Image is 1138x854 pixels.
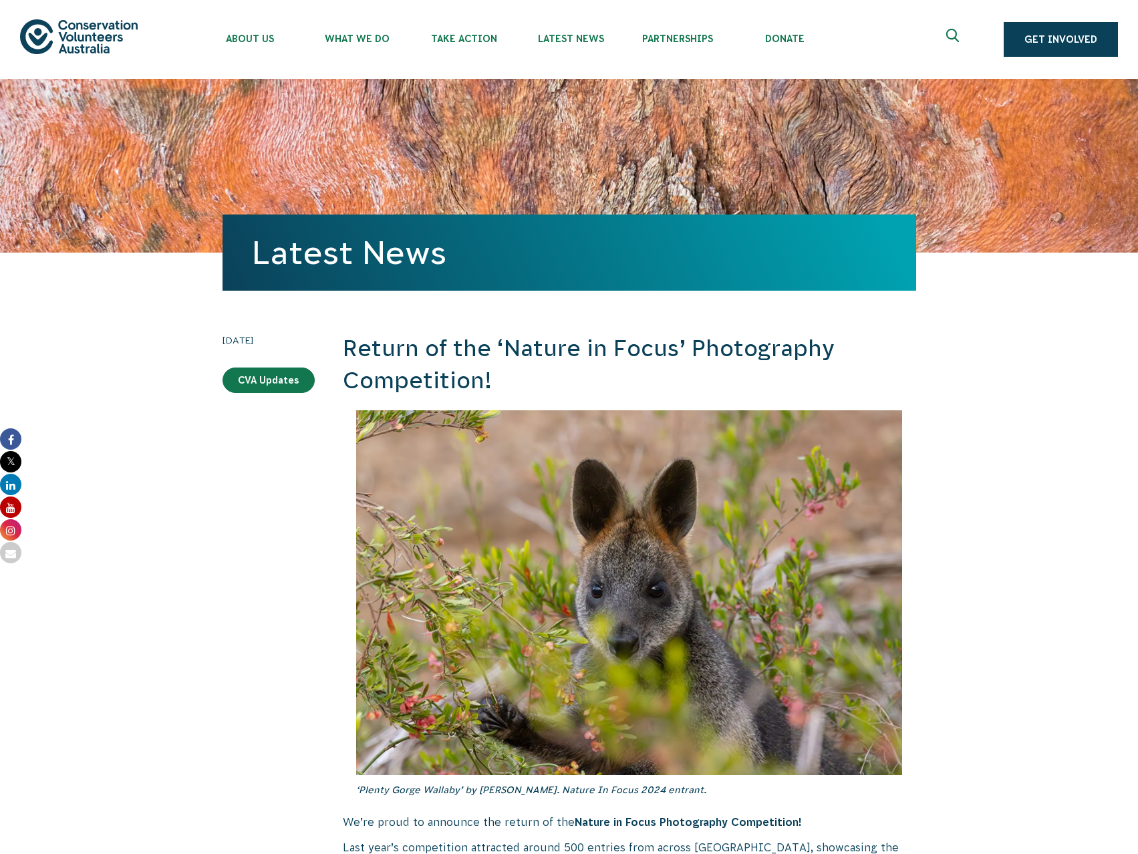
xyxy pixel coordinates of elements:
[223,333,315,347] time: [DATE]
[731,33,838,44] span: Donate
[410,33,517,44] span: Take Action
[575,816,802,828] strong: Nature in Focus Photography Competition!
[946,29,963,50] span: Expand search box
[303,33,410,44] span: What We Do
[196,33,303,44] span: About Us
[356,785,706,795] em: ‘Plenty Gorge Wallaby’ by [PERSON_NAME]. Nature In Focus 2024 entrant.
[517,33,624,44] span: Latest News
[624,33,731,44] span: Partnerships
[938,23,970,55] button: Expand search box Close search box
[252,235,446,271] a: Latest News
[20,19,138,53] img: logo.svg
[1004,22,1118,57] a: Get Involved
[223,368,315,393] a: CVA Updates
[343,815,916,829] p: We’re proud to announce the return of the
[343,333,916,396] h2: Return of the ‘Nature in Focus’ Photography Competition!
